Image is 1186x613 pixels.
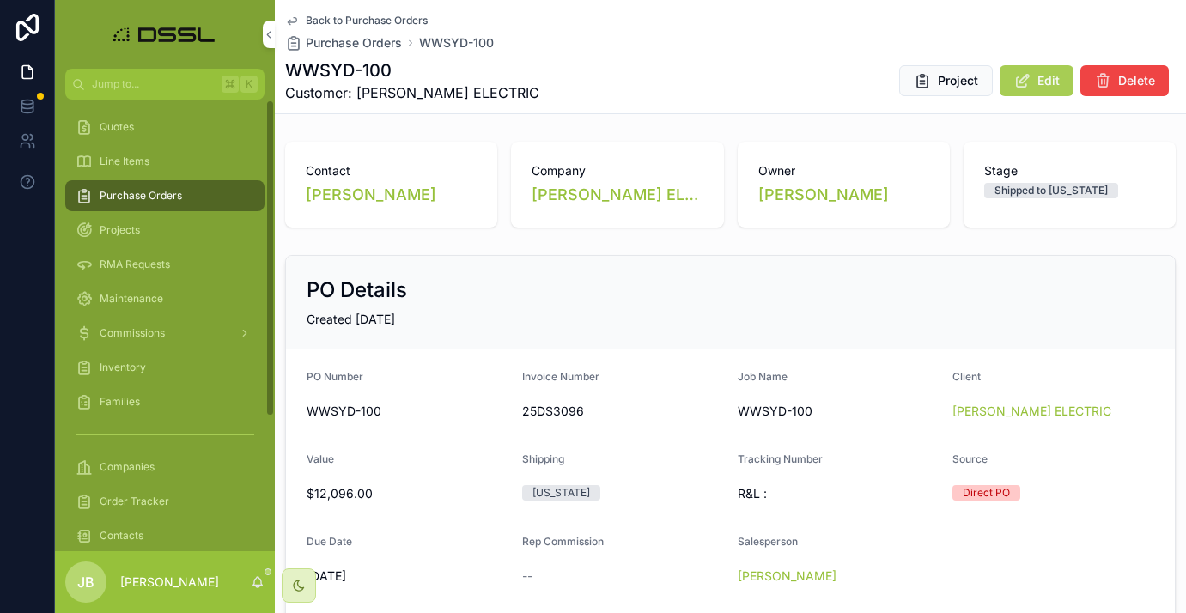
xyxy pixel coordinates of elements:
[285,58,539,82] h1: WWSYD-100
[65,520,265,551] a: Contacts
[1080,65,1169,96] button: Delete
[306,183,436,207] a: [PERSON_NAME]
[65,249,265,280] a: RMA Requests
[738,485,940,502] span: R&L :
[100,223,140,237] span: Projects
[522,452,564,465] span: Shipping
[65,352,265,383] a: Inventory
[100,258,170,271] span: RMA Requests
[108,21,222,48] img: App logo
[307,403,508,420] span: WWSYD-100
[952,370,981,383] span: Client
[55,100,275,551] div: scrollable content
[65,318,265,349] a: Commissions
[285,34,402,52] a: Purchase Orders
[100,529,143,543] span: Contacts
[307,312,395,326] span: Created [DATE]
[65,112,265,143] a: Quotes
[65,452,265,483] a: Companies
[100,395,140,409] span: Families
[532,485,590,501] div: [US_STATE]
[92,77,215,91] span: Jump to...
[522,403,724,420] span: 25DS3096
[100,155,149,168] span: Line Items
[532,183,702,207] a: [PERSON_NAME] ELECTRIC
[899,65,993,96] button: Project
[419,34,494,52] a: WWSYD-100
[307,370,363,383] span: PO Number
[738,370,788,383] span: Job Name
[100,120,134,134] span: Quotes
[242,77,256,91] span: K
[306,14,428,27] span: Back to Purchase Orders
[65,180,265,211] a: Purchase Orders
[1118,72,1155,89] span: Delete
[65,486,265,517] a: Order Tracker
[65,69,265,100] button: Jump to...K
[100,460,155,474] span: Companies
[1000,65,1073,96] button: Edit
[738,403,940,420] span: WWSYD-100
[100,189,182,203] span: Purchase Orders
[522,567,532,585] span: --
[77,572,94,592] span: JB
[306,162,477,179] span: Contact
[307,276,407,304] h2: PO Details
[758,183,889,207] a: [PERSON_NAME]
[307,485,508,502] span: $12,096.00
[65,215,265,246] a: Projects
[532,162,702,179] span: Company
[100,326,165,340] span: Commissions
[758,162,929,179] span: Owner
[100,495,169,508] span: Order Tracker
[307,535,352,548] span: Due Date
[100,361,146,374] span: Inventory
[285,82,539,103] span: Customer: [PERSON_NAME] ELECTRIC
[994,183,1108,198] div: Shipped to [US_STATE]
[1037,72,1060,89] span: Edit
[938,72,978,89] span: Project
[306,34,402,52] span: Purchase Orders
[65,146,265,177] a: Line Items
[522,370,599,383] span: Invoice Number
[522,535,604,548] span: Rep Commission
[120,574,219,591] p: [PERSON_NAME]
[285,14,428,27] a: Back to Purchase Orders
[952,403,1111,420] a: [PERSON_NAME] ELECTRIC
[963,485,1010,501] div: Direct PO
[738,452,823,465] span: Tracking Number
[65,283,265,314] a: Maintenance
[738,567,836,585] a: [PERSON_NAME]
[307,452,334,465] span: Value
[307,567,508,585] span: [DATE]
[100,292,163,306] span: Maintenance
[984,162,1155,179] span: Stage
[738,535,798,548] span: Salesperson
[952,452,988,465] span: Source
[65,386,265,417] a: Families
